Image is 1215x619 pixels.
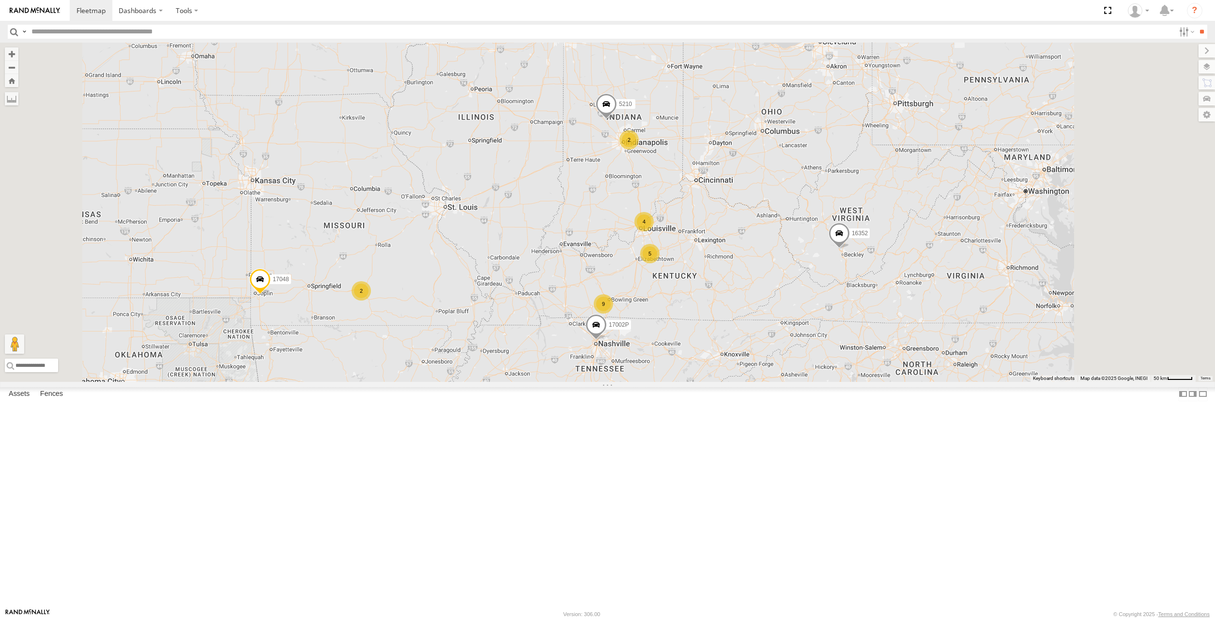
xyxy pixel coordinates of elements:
span: 5210 [619,100,632,107]
button: Keyboard shortcuts [1033,375,1075,382]
label: Assets [4,387,34,401]
button: Zoom in [5,47,18,60]
i: ? [1187,3,1202,18]
button: Zoom out [5,60,18,74]
span: 16352 [851,230,867,237]
div: © Copyright 2025 - [1113,611,1210,617]
label: Measure [5,92,18,106]
div: 2 [619,130,639,150]
label: Map Settings [1199,108,1215,121]
label: Dock Summary Table to the Left [1178,387,1188,401]
label: Fences [35,387,68,401]
label: Dock Summary Table to the Right [1188,387,1198,401]
label: Search Query [20,25,28,39]
div: Version: 306.00 [563,611,600,617]
label: Hide Summary Table [1198,387,1208,401]
span: 17048 [273,276,289,283]
span: 17002P [609,321,629,328]
div: 4 [634,212,654,231]
a: Terms and Conditions [1158,611,1210,617]
div: 5 [640,244,660,263]
button: Map Scale: 50 km per 49 pixels [1151,375,1196,382]
button: Zoom Home [5,74,18,87]
div: Paul Withrow [1124,3,1153,18]
a: Visit our Website [5,609,50,619]
span: Map data ©2025 Google, INEGI [1080,376,1148,381]
label: Search Filter Options [1175,25,1196,39]
img: rand-logo.svg [10,7,60,14]
div: 2 [352,281,371,301]
button: Drag Pegman onto the map to open Street View [5,334,24,354]
a: Terms (opens in new tab) [1200,377,1211,380]
span: 50 km [1153,376,1167,381]
div: 9 [594,294,613,314]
